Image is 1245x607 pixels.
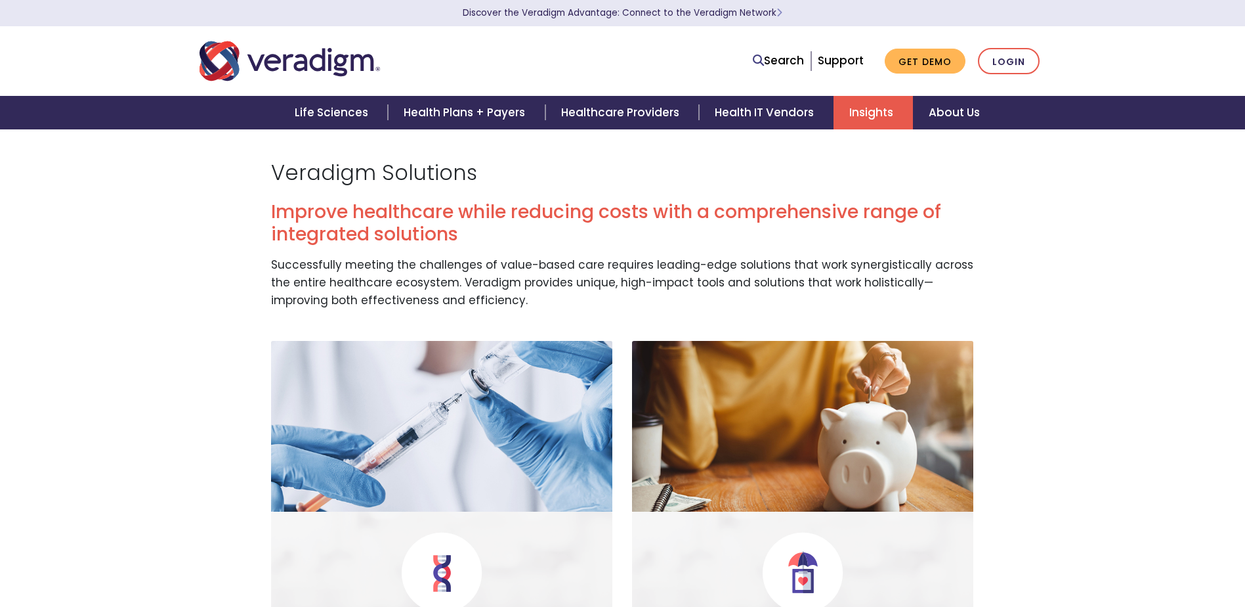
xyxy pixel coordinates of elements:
[978,48,1040,75] a: Login
[388,96,545,129] a: Health Plans + Payers
[885,49,965,74] a: Get Demo
[279,96,388,129] a: Life Sciences
[753,52,804,70] a: Search
[834,96,913,129] a: Insights
[271,160,973,185] h1: Veradigm Solutions
[913,96,996,129] a: About Us
[818,53,864,68] a: Support
[699,96,834,129] a: Health IT Vendors
[271,201,973,245] h2: Improve healthcare while reducing costs with a comprehensive range of integrated solutions
[271,256,973,310] p: Successfully meeting the challenges of value-based care requires leading-edge solutions that work...
[776,7,782,19] span: Learn More
[463,7,782,19] a: Discover the Veradigm Advantage: Connect to the Veradigm NetworkLearn More
[200,39,380,83] img: Veradigm logo
[545,96,699,129] a: Healthcare Providers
